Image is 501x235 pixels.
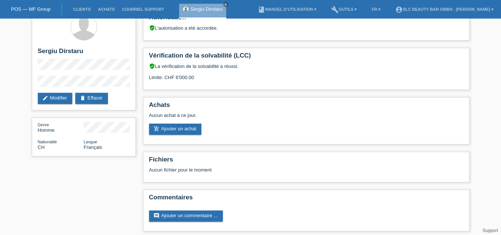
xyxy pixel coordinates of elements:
a: add_shopping_cartAjouter un achat [149,124,202,135]
span: Genre [38,123,49,127]
i: edit [42,95,48,101]
a: bookManuel d’utilisation ▾ [254,7,320,12]
div: Aucun achat à ce jour. [149,112,464,124]
i: verified_user [149,63,155,69]
div: Aucun fichier pour le moment [149,167,376,173]
a: close [223,2,228,7]
i: close [224,3,228,6]
a: Sergiu Dirstaru [191,6,223,12]
a: FR ▾ [368,7,385,12]
i: add_shopping_cart [154,126,159,132]
div: Homme [38,122,84,133]
span: Suisse [38,144,45,150]
i: verified_user [149,25,155,31]
div: L’autorisation a été accordée. [149,25,464,31]
a: Clients [69,7,94,12]
span: Langue [84,140,98,144]
h2: Commentaires [149,194,464,205]
h2: Vérification de la solvabilité (LCC) [149,52,464,63]
a: deleteEffacer [75,93,108,104]
a: Achats [94,7,118,12]
i: comment [154,213,159,219]
h2: Sergiu Dirstaru [38,48,130,59]
i: build [331,6,339,13]
span: Nationalité [38,140,57,144]
i: account_circle [395,6,403,13]
i: book [258,6,265,13]
a: account_circleSLC Beauty Bar GmbH - [PERSON_NAME] ▾ [392,7,497,12]
div: La vérification de la solvabilité a réussi. Limite: CHF 6'000.00 [149,63,464,86]
i: delete [80,95,86,101]
span: Français [84,144,102,150]
a: editModifier [38,93,72,104]
a: Courriel Support [118,7,168,12]
h2: Fichiers [149,156,464,167]
a: commentAjouter un commentaire ... [149,210,223,222]
a: POS — MF Group [11,6,50,12]
h2: Autorisation [149,14,464,25]
a: buildOutils ▾ [327,7,360,12]
a: Support [482,228,498,233]
h2: Achats [149,101,464,112]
